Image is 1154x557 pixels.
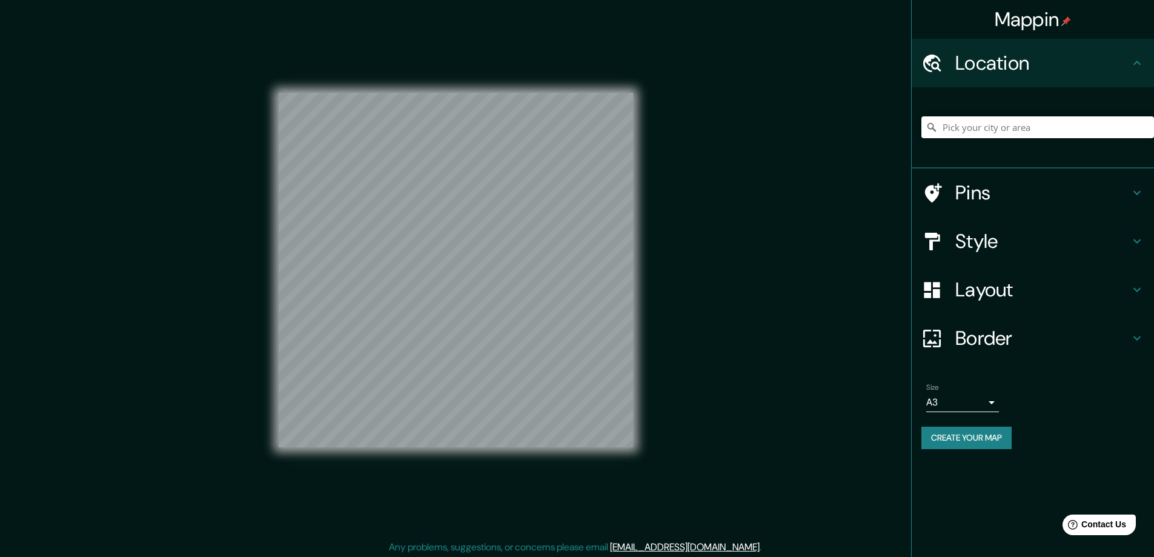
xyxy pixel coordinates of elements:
div: Style [912,217,1154,265]
h4: Location [955,51,1130,75]
div: Pins [912,168,1154,217]
label: Size [926,382,939,393]
div: . [763,540,766,555]
h4: Layout [955,278,1130,302]
h4: Pins [955,181,1130,205]
img: pin-icon.png [1061,16,1071,26]
button: Create your map [921,427,1012,449]
input: Pick your city or area [921,116,1154,138]
iframe: Help widget launcher [1046,510,1141,544]
h4: Mappin [995,7,1072,32]
div: Border [912,314,1154,362]
canvas: Map [279,93,633,447]
div: Layout [912,265,1154,314]
a: [EMAIL_ADDRESS][DOMAIN_NAME] [610,541,760,553]
div: . [761,540,763,555]
div: Location [912,39,1154,87]
p: Any problems, suggestions, or concerns please email . [389,540,761,555]
h4: Border [955,326,1130,350]
div: A3 [926,393,999,412]
h4: Style [955,229,1130,253]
